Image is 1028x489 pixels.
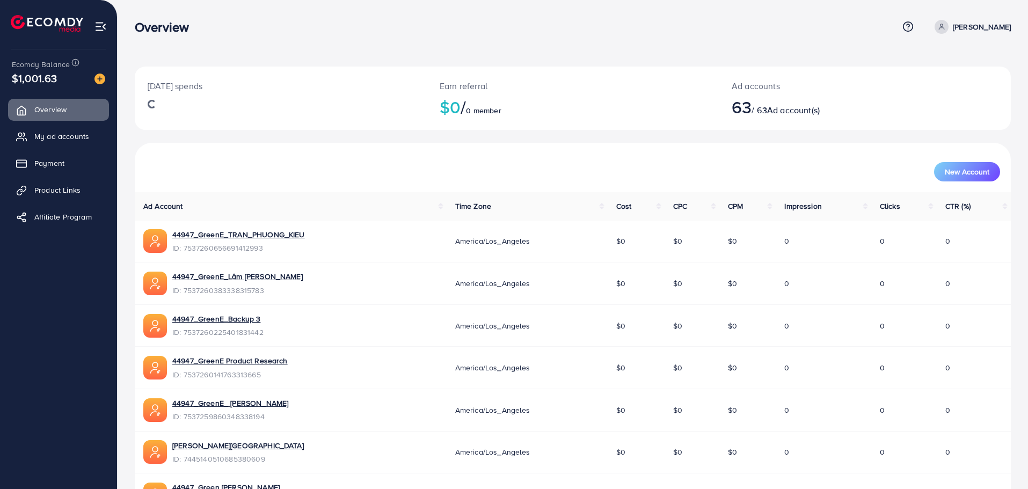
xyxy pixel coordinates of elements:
[34,104,67,115] span: Overview
[135,19,198,35] h3: Overview
[784,201,822,211] span: Impression
[616,362,625,373] span: $0
[172,411,288,422] span: ID: 7537259860348338194
[34,185,81,195] span: Product Links
[172,369,288,380] span: ID: 7537260141763313665
[172,398,288,408] a: 44947_GreenE_ [PERSON_NAME]
[728,405,737,415] span: $0
[934,162,1000,181] button: New Account
[440,79,706,92] p: Earn referral
[930,20,1011,34] a: [PERSON_NAME]
[880,362,885,373] span: 0
[143,398,167,422] img: ic-ads-acc.e4c84228.svg
[784,362,789,373] span: 0
[455,278,530,289] span: America/Los_Angeles
[172,355,288,366] a: 44947_GreenE Product Research
[728,362,737,373] span: $0
[732,97,925,117] h2: / 63
[880,447,885,457] span: 0
[616,236,625,246] span: $0
[34,158,64,169] span: Payment
[12,70,57,86] span: $1,001.63
[784,405,789,415] span: 0
[143,356,167,379] img: ic-ads-acc.e4c84228.svg
[880,405,885,415] span: 0
[784,320,789,331] span: 0
[945,362,950,373] span: 0
[982,441,1020,481] iframe: Chat
[455,405,530,415] span: America/Los_Angeles
[8,179,109,201] a: Product Links
[732,94,752,119] span: 63
[616,447,625,457] span: $0
[34,131,89,142] span: My ad accounts
[945,405,950,415] span: 0
[8,126,109,147] a: My ad accounts
[172,327,264,338] span: ID: 7537260225401831442
[172,271,303,282] a: 44947_GreenE_Lâm [PERSON_NAME]
[673,278,682,289] span: $0
[94,74,105,84] img: image
[8,206,109,228] a: Affiliate Program
[143,272,167,295] img: ic-ads-acc.e4c84228.svg
[728,201,743,211] span: CPM
[455,320,530,331] span: America/Los_Angeles
[945,320,950,331] span: 0
[172,243,305,253] span: ID: 7537260656691412993
[461,94,466,119] span: /
[673,320,682,331] span: $0
[673,236,682,246] span: $0
[466,105,501,116] span: 0 member
[728,278,737,289] span: $0
[172,285,303,296] span: ID: 7537260383338315783
[94,20,107,33] img: menu
[34,211,92,222] span: Affiliate Program
[945,278,950,289] span: 0
[616,405,625,415] span: $0
[880,320,885,331] span: 0
[440,97,706,117] h2: $0
[8,99,109,120] a: Overview
[673,405,682,415] span: $0
[616,320,625,331] span: $0
[945,447,950,457] span: 0
[12,59,70,70] span: Ecomdy Balance
[11,15,83,32] img: logo
[945,201,971,211] span: CTR (%)
[880,236,885,246] span: 0
[880,278,885,289] span: 0
[143,440,167,464] img: ic-ads-acc.e4c84228.svg
[945,236,950,246] span: 0
[673,362,682,373] span: $0
[143,201,183,211] span: Ad Account
[455,201,491,211] span: Time Zone
[172,229,305,240] a: 44947_GreenE_TRAN_PHUONG_KIEU
[455,447,530,457] span: America/Los_Angeles
[616,278,625,289] span: $0
[784,278,789,289] span: 0
[455,362,530,373] span: America/Los_Angeles
[673,201,687,211] span: CPC
[945,168,989,176] span: New Account
[728,320,737,331] span: $0
[143,229,167,253] img: ic-ads-acc.e4c84228.svg
[148,79,414,92] p: [DATE] spends
[172,313,264,324] a: 44947_GreenE_Backup 3
[732,79,925,92] p: Ad accounts
[767,104,820,116] span: Ad account(s)
[728,447,737,457] span: $0
[673,447,682,457] span: $0
[616,201,632,211] span: Cost
[784,236,789,246] span: 0
[172,454,304,464] span: ID: 7445140510685380609
[143,314,167,338] img: ic-ads-acc.e4c84228.svg
[8,152,109,174] a: Payment
[455,236,530,246] span: America/Los_Angeles
[728,236,737,246] span: $0
[880,201,900,211] span: Clicks
[784,447,789,457] span: 0
[172,440,304,451] a: [PERSON_NAME][GEOGRAPHIC_DATA]
[953,20,1011,33] p: [PERSON_NAME]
